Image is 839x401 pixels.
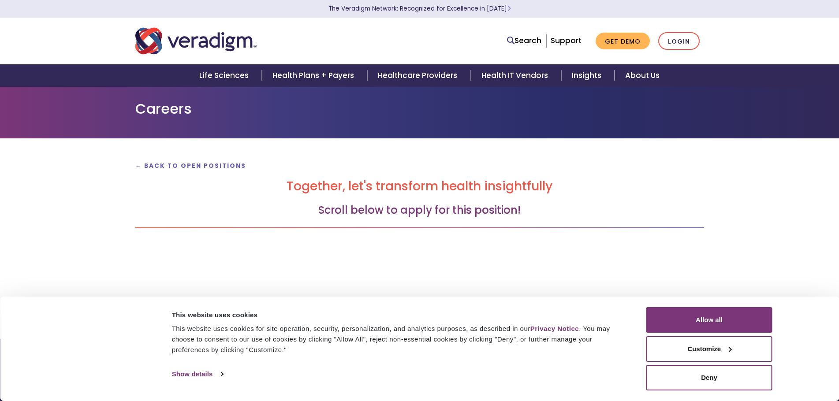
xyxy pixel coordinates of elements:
a: Support [551,35,582,46]
a: The Veradigm Network: Recognized for Excellence in [DATE]Learn More [328,4,511,13]
button: Customize [646,336,772,362]
a: Privacy Notice [530,325,579,332]
a: Health Plans + Payers [262,64,367,87]
button: Deny [646,365,772,390]
a: ← Back to Open Positions [135,162,246,170]
a: Get Demo [596,33,650,50]
h3: Scroll below to apply for this position! [135,204,704,217]
div: This website uses cookies for site operation, security, personalization, and analytics purposes, ... [172,323,626,355]
a: Healthcare Providers [367,64,470,87]
a: Insights [561,64,615,87]
a: Show details [172,368,223,381]
a: About Us [615,64,670,87]
a: Search [507,35,541,47]
h1: Careers [135,100,704,117]
a: Health IT Vendors [471,64,561,87]
a: Login [658,32,700,50]
span: Learn More [507,4,511,13]
img: Veradigm logo [135,26,257,56]
button: Allow all [646,307,772,333]
h2: Together, let's transform health insightfully [135,179,704,194]
div: This website uses cookies [172,310,626,320]
a: Life Sciences [189,64,262,87]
